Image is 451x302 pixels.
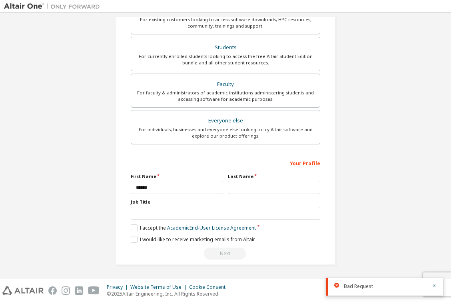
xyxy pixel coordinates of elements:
img: youtube.svg [88,286,100,295]
div: For currently enrolled students looking to access the free Altair Student Edition bundle and all ... [136,53,315,66]
label: First Name [131,173,223,180]
img: linkedin.svg [75,286,83,295]
div: Cookie Consent [189,284,230,290]
div: Privacy [107,284,130,290]
div: Read and acccept EULA to continue [131,248,320,260]
div: For existing customers looking to access software downloads, HPC resources, community, trainings ... [136,16,315,29]
span: Bad Request [344,283,373,290]
img: altair_logo.svg [2,286,44,295]
img: Altair One [4,2,104,10]
img: instagram.svg [62,286,70,295]
div: Students [136,42,315,53]
div: For faculty & administrators of academic institutions administering students and accessing softwa... [136,90,315,102]
div: Your Profile [131,156,320,169]
div: Everyone else [136,115,315,126]
div: Website Terms of Use [130,284,189,290]
a: Academic End-User License Agreement [167,224,256,231]
div: Faculty [136,79,315,90]
div: For individuals, businesses and everyone else looking to try Altair software and explore our prod... [136,126,315,139]
label: Last Name [228,173,320,180]
label: Job Title [131,199,320,205]
label: I would like to receive marketing emails from Altair [131,236,255,243]
label: I accept the [131,224,256,231]
img: facebook.svg [48,286,57,295]
p: © 2025 Altair Engineering, Inc. All Rights Reserved. [107,290,230,297]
